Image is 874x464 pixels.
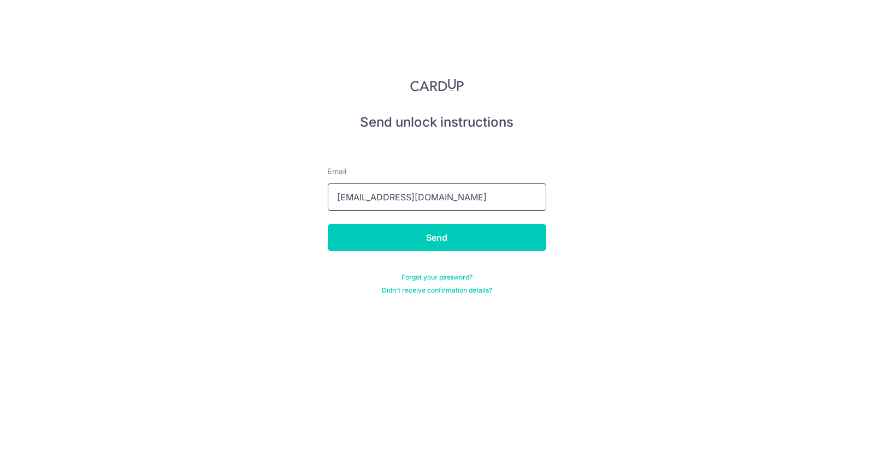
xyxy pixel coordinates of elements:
[328,114,546,131] h5: Send unlock instructions
[401,273,473,282] a: Forgot your password?
[382,286,492,295] a: Didn't receive confirmation details?
[328,183,546,211] input: Enter your Email
[410,79,464,92] img: CardUp Logo
[328,224,546,251] input: Send
[328,166,346,176] span: translation missing: en.devise.label.Email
